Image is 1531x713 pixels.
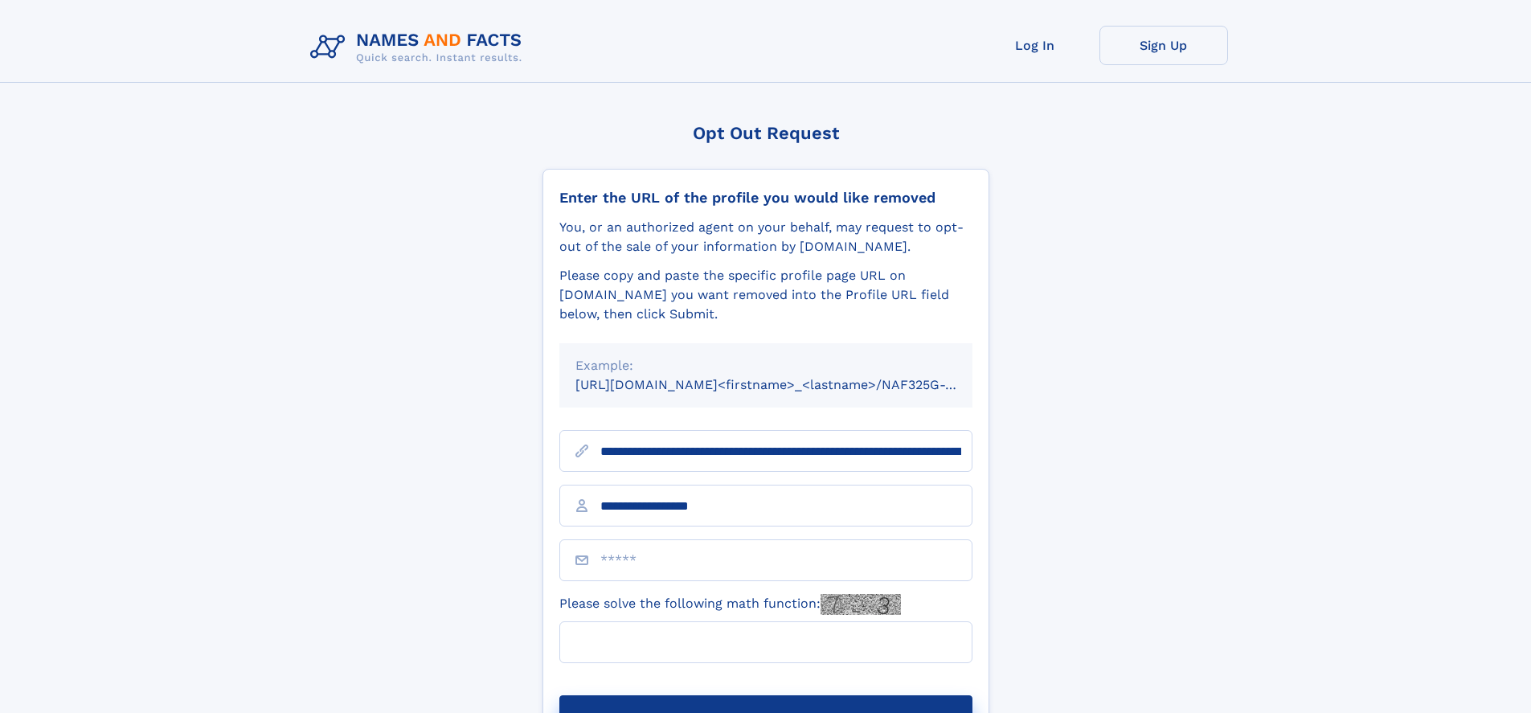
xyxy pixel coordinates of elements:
[542,123,989,143] div: Opt Out Request
[559,266,972,324] div: Please copy and paste the specific profile page URL on [DOMAIN_NAME] you want removed into the Pr...
[575,356,956,375] div: Example:
[304,26,535,69] img: Logo Names and Facts
[559,218,972,256] div: You, or an authorized agent on your behalf, may request to opt-out of the sale of your informatio...
[1099,26,1228,65] a: Sign Up
[559,594,901,615] label: Please solve the following math function:
[559,189,972,207] div: Enter the URL of the profile you would like removed
[575,377,1003,392] small: [URL][DOMAIN_NAME]<firstname>_<lastname>/NAF325G-xxxxxxxx
[971,26,1099,65] a: Log In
